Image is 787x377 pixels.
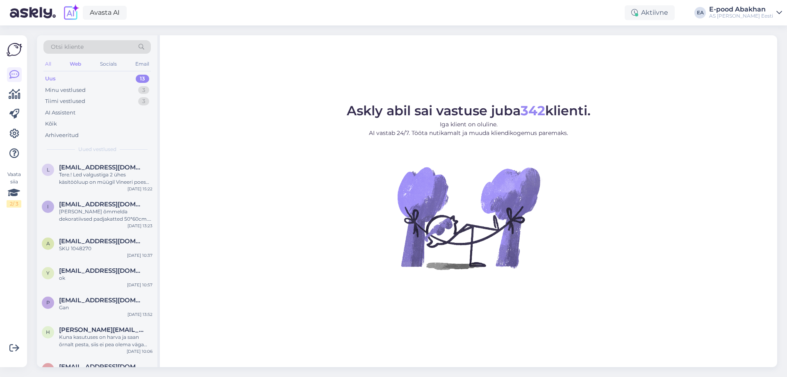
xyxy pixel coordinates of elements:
div: Vaata siia [7,171,21,208]
span: inga.talts@mail.ee [59,201,144,208]
div: Web [68,59,83,69]
div: E-pood Abakhan [709,6,773,13]
div: Tiimi vestlused [45,97,85,105]
p: Iga klient on oluline. AI vastab 24/7. Tööta nutikamalt ja muuda kliendikogemus paremaks. [347,120,591,137]
span: p [46,299,50,306]
div: Uus [45,75,56,83]
div: [DATE] 13:52 [127,311,152,318]
div: Kõik [45,120,57,128]
span: Askly abil sai vastuse juba klienti. [347,103,591,119]
div: [DATE] 10:37 [127,252,152,258]
a: Avasta AI [83,6,127,20]
div: Tere.! Led valgustiga 2 ühes käsitööluup on müügil Vineeri poes või kus poes oleks see saadaval? [59,171,152,186]
span: y [46,270,50,276]
div: Socials [98,59,118,69]
span: i [47,203,49,210]
span: y77@list.ru [59,267,144,274]
div: Aktiivne [625,5,675,20]
div: Arhiveeritud [45,131,79,139]
div: 3 [138,86,149,94]
span: paula20816paula@gmail.com [59,297,144,304]
div: EA [694,7,706,18]
img: No Chat active [395,144,542,292]
span: l [47,167,50,173]
div: 2 / 3 [7,200,21,208]
div: [DATE] 10:57 [127,282,152,288]
div: AI Assistent [45,109,75,117]
div: Minu vestlused [45,86,86,94]
span: Uued vestlused [78,146,116,153]
img: Askly Logo [7,42,22,57]
img: explore-ai [62,4,80,21]
div: [DATE] 10:06 [127,348,152,354]
span: a [46,240,50,247]
span: helen.kustavus@gmail.com [59,326,144,334]
div: Gan [59,304,152,311]
div: ok [59,274,152,282]
div: [DATE] 13:23 [127,223,152,229]
div: Kuna kasutuses on harva ja saan õrnalt pesta, siis ei pea olema väga tugev kangas nagu enamik voo... [59,334,152,348]
div: SKU 1048270 [59,245,152,252]
span: katliank@gmail.com [59,363,144,370]
span: Otsi kliente [51,43,84,51]
div: [DATE] 15:22 [127,186,152,192]
div: 13 [136,75,149,83]
div: All [43,59,53,69]
span: atdk.fb@gmail.com [59,238,144,245]
a: E-pood AbakhanAS [PERSON_NAME] Eesti [709,6,782,19]
div: Email [134,59,151,69]
div: [PERSON_NAME] õmmelda dekoratiivsed padjakatted 50*60cm. Millist lukku soovitate? [59,208,152,223]
span: k [46,366,50,372]
span: llepp85@gmail.com [59,164,144,171]
span: h [46,329,50,335]
div: AS [PERSON_NAME] Eesti [709,13,773,19]
b: 342 [521,103,545,119]
div: 3 [138,97,149,105]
